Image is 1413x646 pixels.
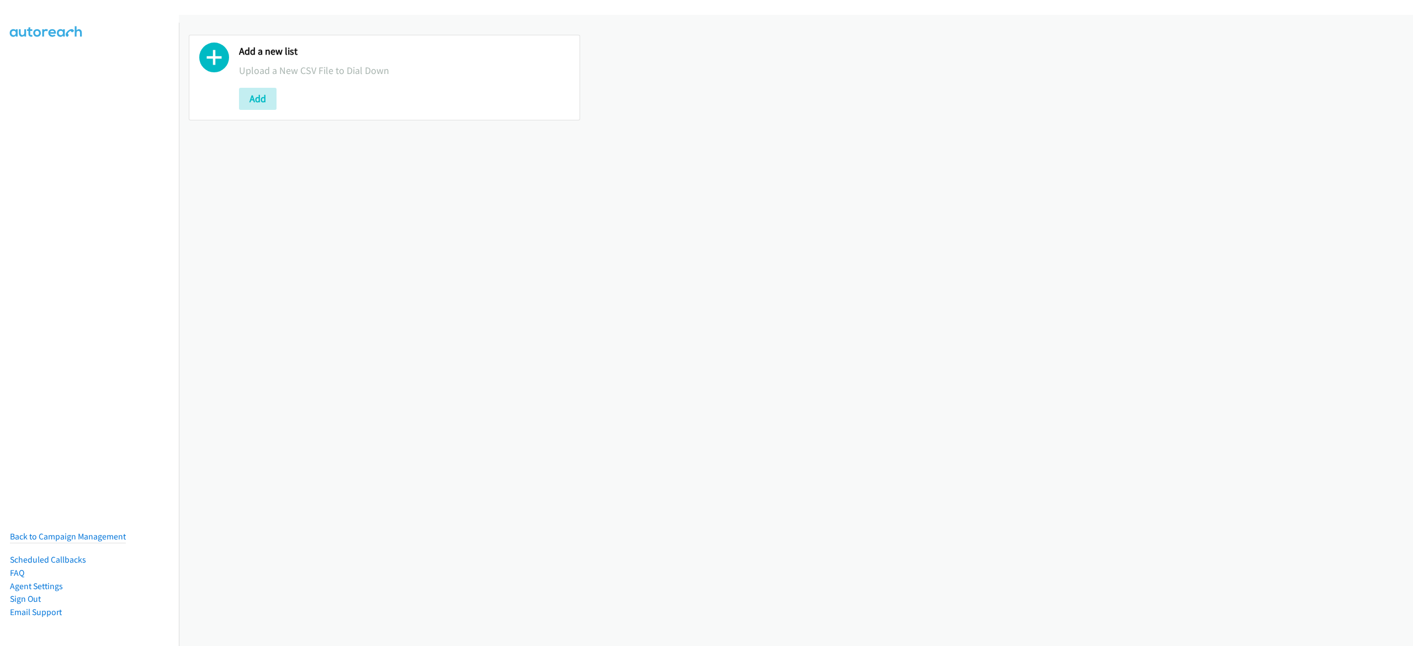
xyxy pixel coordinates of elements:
a: FAQ [10,568,24,578]
a: Agent Settings [10,581,63,591]
h2: Add a new list [239,45,570,58]
p: Upload a New CSV File to Dial Down [239,63,570,78]
a: Sign Out [10,594,41,604]
a: Scheduled Callbacks [10,554,86,565]
a: Back to Campaign Management [10,531,126,542]
button: Add [239,88,277,110]
a: Email Support [10,607,62,617]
